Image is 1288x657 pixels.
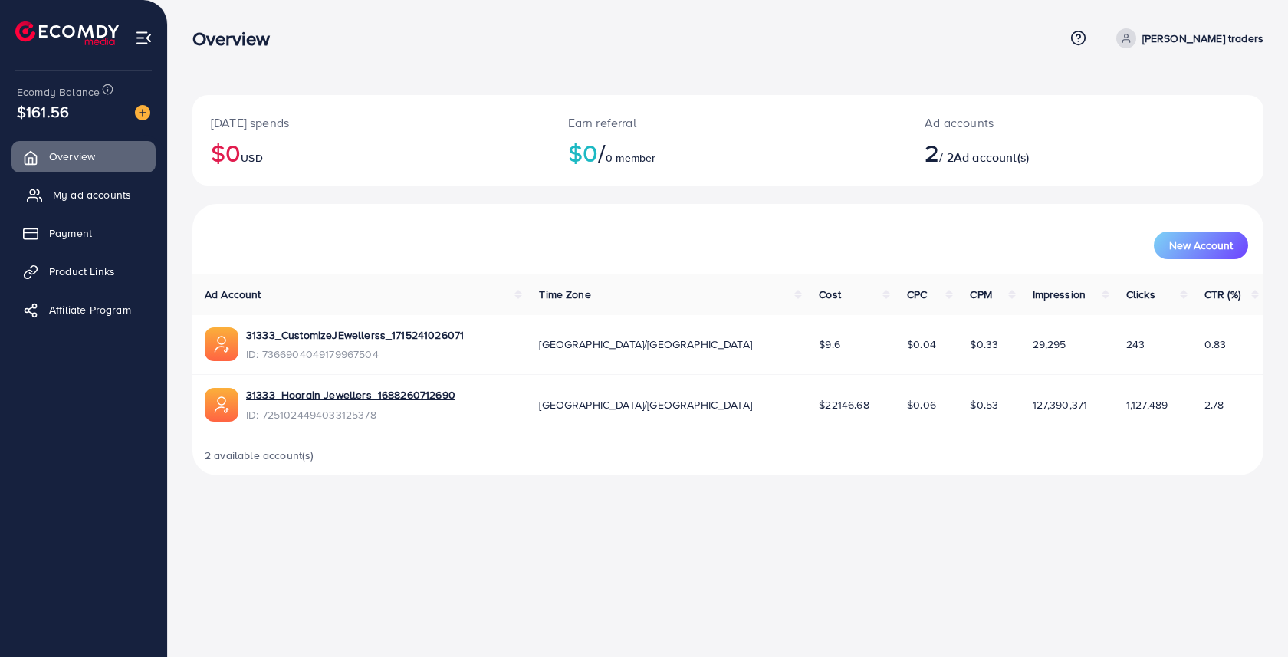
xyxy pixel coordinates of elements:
span: $0.53 [970,397,998,412]
a: Payment [11,218,156,248]
a: [PERSON_NAME] traders [1110,28,1263,48]
span: 243 [1126,337,1145,352]
p: [DATE] spends [211,113,531,132]
span: Ecomdy Balance [17,84,100,100]
span: USD [241,150,262,166]
span: 1,127,489 [1126,397,1168,412]
span: $161.56 [17,100,69,123]
span: New Account [1169,240,1233,251]
img: ic-ads-acc.e4c84228.svg [205,388,238,422]
span: / [598,135,606,170]
a: Affiliate Program [11,294,156,325]
img: menu [135,29,153,47]
a: Product Links [11,256,156,287]
span: $0.33 [970,337,998,352]
img: logo [15,21,119,45]
a: 31333_CustomizeJEwellerss_1715241026071 [246,327,464,343]
p: Earn referral [568,113,889,132]
span: 2.78 [1204,397,1224,412]
span: CPM [970,287,991,302]
span: ID: 7366904049179967504 [246,347,464,362]
span: Ad account(s) [954,149,1029,166]
span: Product Links [49,264,115,279]
button: New Account [1154,232,1248,259]
span: $0.04 [907,337,936,352]
span: Overview [49,149,95,164]
a: My ad accounts [11,179,156,210]
span: 0 member [606,150,655,166]
h2: $0 [568,138,889,167]
span: [GEOGRAPHIC_DATA]/[GEOGRAPHIC_DATA] [539,337,752,352]
span: Time Zone [539,287,590,302]
span: $22146.68 [819,397,869,412]
span: ID: 7251024494033125378 [246,407,455,422]
a: 31333_Hoorain Jewellers_1688260712690 [246,387,455,402]
span: Ad Account [205,287,261,302]
a: Overview [11,141,156,172]
img: ic-ads-acc.e4c84228.svg [205,327,238,361]
span: $0.06 [907,397,936,412]
span: 0.83 [1204,337,1227,352]
span: My ad accounts [53,187,131,202]
span: 2 available account(s) [205,448,314,463]
h2: / 2 [925,138,1155,167]
span: 29,295 [1033,337,1066,352]
h2: $0 [211,138,531,167]
p: Ad accounts [925,113,1155,132]
span: CTR (%) [1204,287,1240,302]
span: 2 [925,135,939,170]
span: Impression [1033,287,1086,302]
span: $9.6 [819,337,840,352]
p: [PERSON_NAME] traders [1142,29,1263,48]
span: Payment [49,225,92,241]
span: Cost [819,287,841,302]
span: Clicks [1126,287,1155,302]
span: CPC [907,287,927,302]
span: Affiliate Program [49,302,131,317]
span: [GEOGRAPHIC_DATA]/[GEOGRAPHIC_DATA] [539,397,752,412]
h3: Overview [192,28,282,50]
span: 127,390,371 [1033,397,1088,412]
img: image [135,105,150,120]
